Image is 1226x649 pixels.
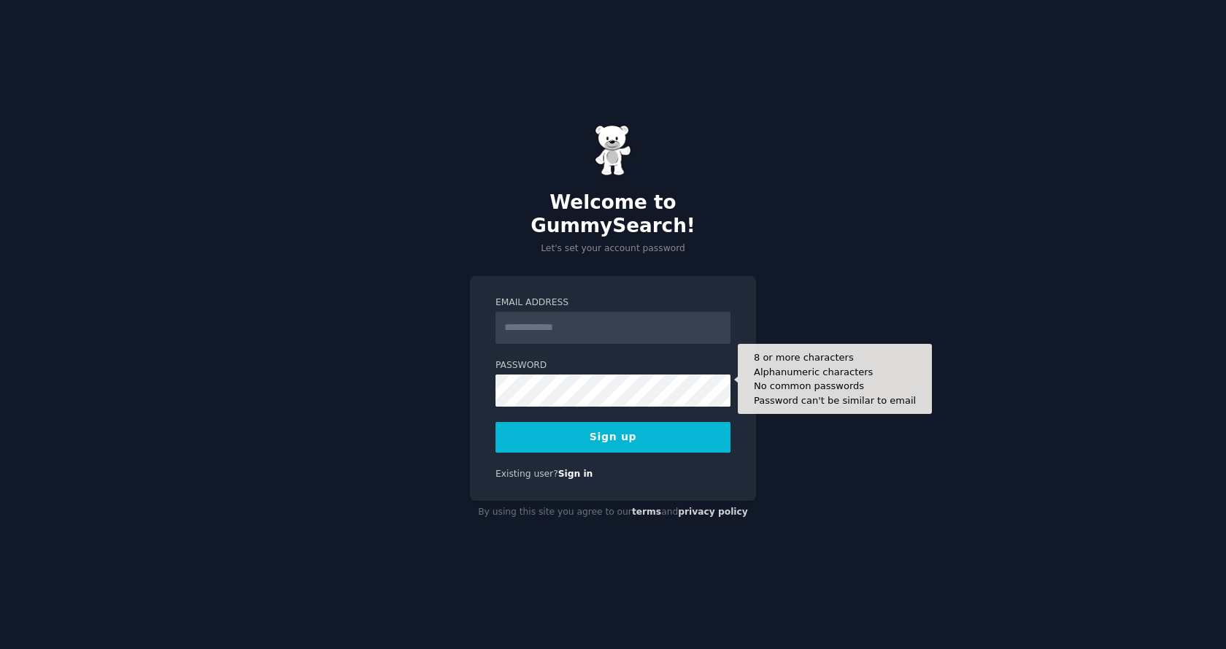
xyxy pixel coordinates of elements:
[558,469,593,479] a: Sign in
[496,469,558,479] span: Existing user?
[678,507,748,517] a: privacy policy
[496,296,730,310] label: Email Address
[632,507,661,517] a: terms
[496,359,730,372] label: Password
[470,191,756,237] h2: Welcome to GummySearch!
[496,422,730,453] button: Sign up
[470,242,756,256] p: Let's set your account password
[470,501,756,524] div: By using this site you agree to our and
[595,125,631,176] img: Gummy Bear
